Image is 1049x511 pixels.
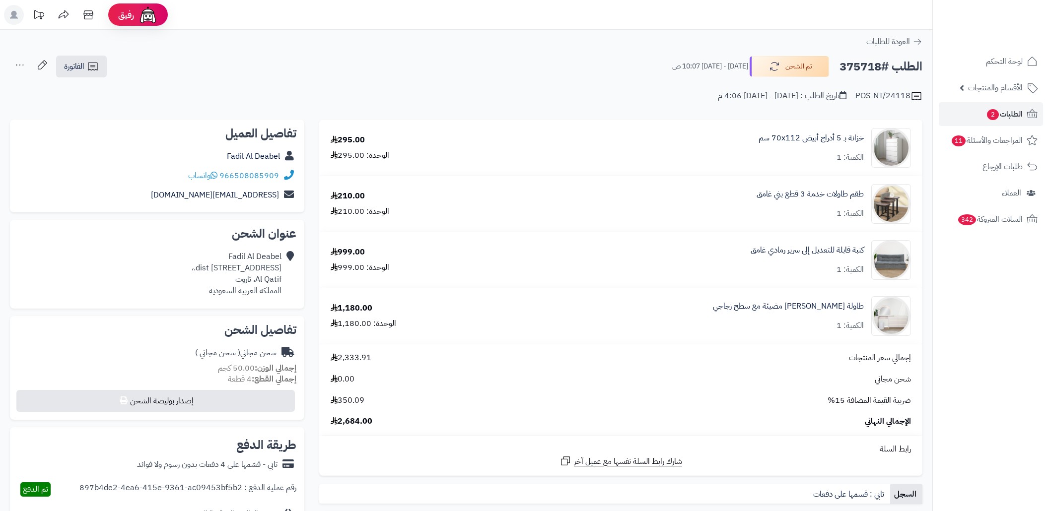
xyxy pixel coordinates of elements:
h2: تفاصيل العميل [18,128,296,139]
a: تحديثات المنصة [26,5,51,27]
span: العملاء [1002,186,1021,200]
span: المراجعات والأسئلة [951,133,1023,147]
div: رقم عملية الدفع : 897b4de2-4ea6-415e-9361-ac09453bf5b2 [79,482,296,497]
div: الكمية: 1 [837,152,864,163]
a: السلات المتروكة342 [939,207,1043,231]
span: ضريبة القيمة المضافة 15% [828,395,911,406]
span: لوحة التحكم [986,55,1023,68]
span: 2 [986,109,999,121]
div: شحن مجاني [195,347,277,359]
a: طاولة [PERSON_NAME] مضيئة مع سطح زجاجي [713,301,864,312]
div: الكمية: 1 [837,264,864,275]
a: الطلبات2 [939,102,1043,126]
span: 11 [951,135,967,147]
h2: الطلب #375718 [839,57,922,77]
div: رابط السلة [323,444,918,455]
a: الفاتورة [56,56,107,77]
span: العودة للطلبات [866,36,910,48]
h2: طريقة الدفع [236,439,296,451]
a: تابي : قسمها على دفعات [809,484,890,504]
a: المراجعات والأسئلة11 [939,128,1043,152]
span: 2,333.91 [331,352,371,364]
span: طلبات الإرجاع [982,160,1023,174]
a: العملاء [939,181,1043,205]
img: logo-2.png [981,12,1040,33]
img: 1750160060-1-90x90.jpg [872,184,910,224]
img: 1751531126-1-90x90.jpg [872,240,910,280]
button: تم الشحن [750,56,829,77]
div: الكمية: 1 [837,320,864,331]
div: الوحدة: 210.00 [331,206,389,217]
a: شارك رابط السلة نفسها مع عميل آخر [559,455,682,467]
span: شارك رابط السلة نفسها مع عميل آخر [574,456,682,467]
div: POS-NT/24118 [855,90,922,102]
div: الوحدة: 295.00 [331,150,389,161]
a: خزانة بـ 5 أدراج أبيض ‎70x112 سم‏ [759,132,864,144]
h2: عنوان الشحن [18,228,296,240]
div: الوحدة: 999.00 [331,262,389,273]
div: 210.00 [331,191,365,202]
div: 1,180.00 [331,303,372,314]
a: طلبات الإرجاع [939,155,1043,179]
div: تابي - قسّمها على 4 دفعات بدون رسوم ولا فوائد [137,459,278,470]
div: Fadil Al Deabel [STREET_ADDRESS] dist.، Al Qatif، تاروت المملكة العربية السعودية [192,251,281,296]
div: 999.00 [331,247,365,258]
div: تاريخ الطلب : [DATE] - [DATE] 4:06 م [718,90,846,102]
small: 4 قطعة [228,373,296,385]
a: [EMAIL_ADDRESS][DOMAIN_NAME] [151,189,279,201]
img: ai-face.png [138,5,158,25]
div: الكمية: 1 [837,208,864,219]
a: 966508085909 [219,170,279,182]
span: تم الدفع [23,483,48,495]
span: الطلبات [986,107,1023,121]
a: العودة للطلبات [866,36,922,48]
span: الأقسام والمنتجات [968,81,1023,95]
strong: إجمالي القطع: [252,373,296,385]
a: السجل [890,484,922,504]
span: ( شحن مجاني ) [195,347,240,359]
span: 350.09 [331,395,364,406]
img: 1752303808-1-90x90.jpg [872,296,910,336]
span: 0.00 [331,374,354,385]
small: 50.00 كجم [218,362,296,374]
a: كنبة قابلة للتعديل إلى سرير رمادي غامق [751,245,864,256]
strong: إجمالي الوزن: [255,362,296,374]
span: الإجمالي النهائي [865,416,911,427]
span: 2,684.00 [331,416,372,427]
span: رفيق [118,9,134,21]
a: لوحة التحكم [939,50,1043,73]
button: إصدار بوليصة الشحن [16,390,295,412]
h2: تفاصيل الشحن [18,324,296,336]
a: طقم طاولات خدمة 3 قطع بني غامق [757,189,864,200]
div: الوحدة: 1,180.00 [331,318,396,329]
span: 342 [957,214,977,226]
div: 295.00 [331,134,365,146]
small: [DATE] - [DATE] 10:07 ص [672,62,748,71]
a: Fadil Al Deabel [227,150,280,162]
span: إجمالي سعر المنتجات [849,352,911,364]
span: السلات المتروكة [957,212,1023,226]
span: شحن مجاني [875,374,911,385]
img: 1747726680-1724661648237-1702540482953-8486464545656-90x90.jpg [872,128,910,168]
a: واتساب [188,170,217,182]
span: الفاتورة [64,61,84,72]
